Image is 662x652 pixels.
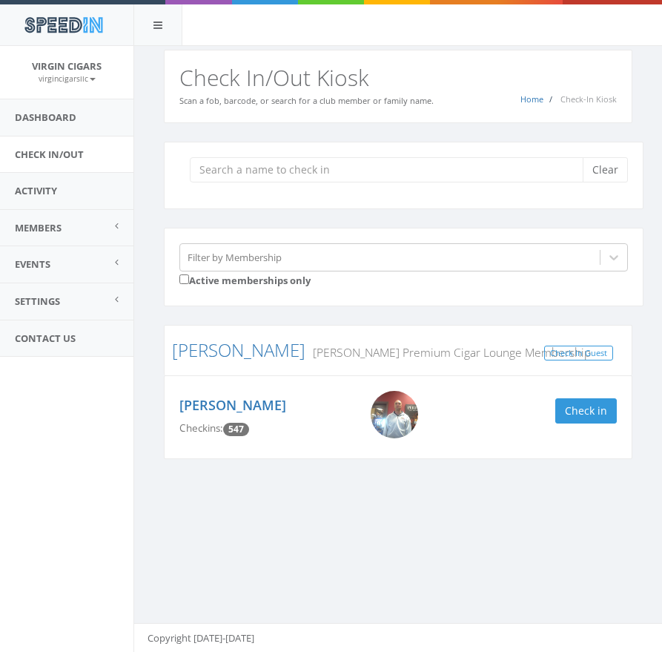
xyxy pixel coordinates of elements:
[190,157,594,182] input: Search a name to check in
[583,157,628,182] button: Clear
[179,65,617,90] h2: Check In/Out Kiosk
[544,346,613,361] a: Check In Guest
[17,11,110,39] img: speedin_logo.png
[555,398,617,424] button: Check in
[371,391,418,438] img: Justin_Ward.png
[39,71,96,85] a: virgincigarsllc
[172,337,305,362] a: [PERSON_NAME]
[179,421,223,435] span: Checkins:
[188,250,282,264] div: Filter by Membership
[15,221,62,234] span: Members
[179,274,189,284] input: Active memberships only
[179,396,286,414] a: [PERSON_NAME]
[15,332,76,345] span: Contact Us
[305,344,591,360] small: [PERSON_NAME] Premium Cigar Lounge Membership
[560,93,617,105] span: Check-In Kiosk
[179,271,311,288] label: Active memberships only
[223,423,249,436] span: Checkin count
[39,73,96,84] small: virgincigarsllc
[15,294,60,308] span: Settings
[32,59,102,73] span: Virgin Cigars
[15,257,50,271] span: Events
[179,95,434,106] small: Scan a fob, barcode, or search for a club member or family name.
[520,93,543,105] a: Home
